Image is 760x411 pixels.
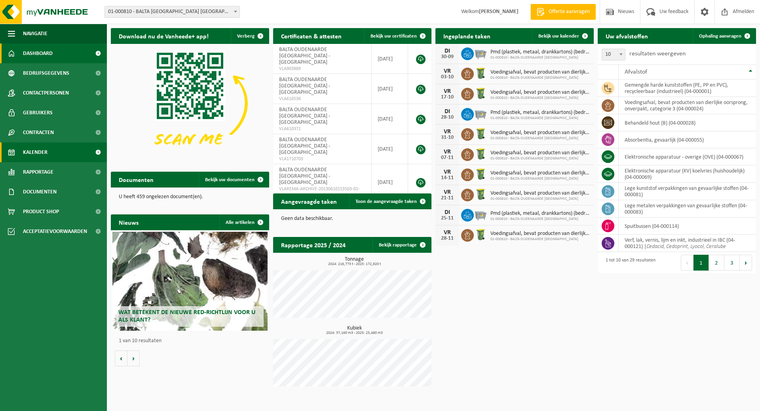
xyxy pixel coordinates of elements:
span: Bedrijfsgegevens [23,63,69,83]
div: VR [439,169,455,175]
span: 01-000810 - BALTA OUDENAARDE [GEOGRAPHIC_DATA] [490,197,590,201]
div: VR [439,129,455,135]
td: elektronische apparatuur - overige (OVE) (04-000067) [619,148,756,165]
div: 1 tot 10 van 29 resultaten [602,254,655,271]
span: Pmd (plastiek, metaal, drankkartons) (bedrijven) [490,49,590,55]
span: 2024: 37,160 m3 - 2025: 25,480 m3 [277,331,431,335]
h3: Tonnage [277,257,431,266]
td: voedingsafval, bevat producten van dierlijke oorsprong, onverpakt, categorie 3 (04-000024) [619,97,756,114]
a: Ophaling aanvragen [693,28,755,44]
span: Voedingsafval, bevat producten van dierlijke oorsprong, onverpakt, categorie 3 [490,130,590,136]
button: 3 [724,255,740,271]
span: 01-000810 - BALTA OUDENAARDE [GEOGRAPHIC_DATA] [490,217,590,222]
span: 01-000810 - BALTA OUDENAARDE [GEOGRAPHIC_DATA] [490,176,590,181]
a: Alle artikelen [219,214,268,230]
div: VR [439,149,455,155]
span: Contactpersonen [23,83,69,103]
a: Bekijk rapportage [372,237,431,253]
td: [DATE] [372,104,408,134]
td: gemengde harde kunststoffen (PE, PP en PVC), recycleerbaar (industrieel) (04-000001) [619,80,756,97]
td: [DATE] [372,74,408,104]
h2: Uw afvalstoffen [598,28,656,44]
td: elektronische apparatuur (KV) koelvries (huishoudelijk) (04-000069) [619,165,756,183]
span: BALTA OUDENAARDE [GEOGRAPHIC_DATA] - [GEOGRAPHIC_DATA] [279,167,330,186]
span: Voedingsafval, bevat producten van dierlijke oorsprong, onverpakt, categorie 3 [490,150,590,156]
span: 10 [602,49,625,60]
img: Download de VHEPlus App [111,44,269,163]
img: WB-0240-HPE-GN-50 [474,127,487,140]
label: resultaten weergeven [629,51,686,57]
span: 01-000810 - BALTA OUDENAARDE [GEOGRAPHIC_DATA] [490,116,590,121]
td: behandeld hout (B) (04-000028) [619,114,756,131]
div: 14-11 [439,175,455,181]
p: 1 van 10 resultaten [119,338,265,344]
span: 10 [602,49,625,61]
td: [DATE] [372,44,408,74]
h2: Rapportage 2025 / 2024 [273,237,353,252]
span: BALTA OUDENAARDE [GEOGRAPHIC_DATA] - [GEOGRAPHIC_DATA] [279,47,330,65]
div: 28-10 [439,115,455,120]
img: WB-0240-HPE-GN-50 [474,66,487,80]
span: Voedingsafval, bevat producten van dierlijke oorsprong, onverpakt, categorie 3 [490,190,590,197]
span: VLA903889 [279,66,365,72]
span: Product Shop [23,202,59,222]
h2: Aangevraagde taken [273,193,345,209]
div: VR [439,229,455,236]
span: VLA610371 [279,126,365,132]
span: BALTA OUDENAARDE [GEOGRAPHIC_DATA] - [GEOGRAPHIC_DATA] [279,77,330,95]
img: WB-2500-GAL-GY-01 [474,208,487,221]
a: Bekijk uw certificaten [364,28,431,44]
h2: Ingeplande taken [435,28,498,44]
div: VR [439,88,455,95]
div: 31-10 [439,135,455,140]
h3: Kubiek [277,326,431,335]
button: Next [740,255,752,271]
span: Voedingsafval, bevat producten van dierlijke oorsprong, onverpakt, categorie 3 [490,170,590,176]
div: 03-10 [439,74,455,80]
div: VR [439,189,455,195]
span: Voedingsafval, bevat producten van dierlijke oorsprong, onverpakt, categorie 3 [490,89,590,96]
span: 01-000810 - BALTA OUDENAARDE [GEOGRAPHIC_DATA] [490,156,590,161]
span: Documenten [23,182,57,202]
span: Toon de aangevraagde taken [355,199,417,204]
span: Afvalstof [625,69,647,75]
span: BALTA OUDENAARDE [GEOGRAPHIC_DATA] - [GEOGRAPHIC_DATA] [279,137,330,155]
td: lege metalen verpakkingen van gevaarlijke stoffen (04-000083) [619,200,756,218]
img: WB-0240-HPE-GN-50 [474,188,487,201]
span: Rapportage [23,162,53,182]
p: U heeft 459 ongelezen document(en). [119,194,261,200]
a: Bekijk uw kalender [532,28,593,44]
img: WB-0240-HPE-GN-50 [474,228,487,241]
span: Acceptatievoorwaarden [23,222,87,241]
div: 25-11 [439,216,455,221]
img: WB-2500-GAL-GY-01 [474,107,487,120]
img: WB-0240-HPE-GN-50 [474,167,487,181]
h2: Download nu de Vanheede+ app! [111,28,217,44]
span: 01-000810 - BALTA OUDENAARDE [GEOGRAPHIC_DATA] [490,136,590,141]
td: [DATE] [372,134,408,164]
button: 2 [709,255,724,271]
img: WB-0240-HPE-GN-50 [474,147,487,161]
span: Wat betekent de nieuwe RED-richtlijn voor u als klant? [118,309,255,323]
span: 01-000810 - BALTA OUDENAARDE [GEOGRAPHIC_DATA] [490,55,590,60]
span: Ophaling aanvragen [699,34,741,39]
a: Offerte aanvragen [530,4,596,20]
span: BALTA OUDENAARDE [GEOGRAPHIC_DATA] - [GEOGRAPHIC_DATA] [279,107,330,125]
span: Offerte aanvragen [547,8,592,16]
span: Navigatie [23,24,47,44]
span: Bekijk uw certificaten [370,34,417,39]
img: WB-2500-GAL-GY-01 [474,46,487,60]
span: VLA1710703 [279,156,365,162]
div: DI [439,48,455,54]
i: Cedacid, Cedoprint, Lyocol, Ceralube [646,244,726,250]
h2: Nieuws [111,214,146,230]
div: VR [439,68,455,74]
button: Verberg [231,28,268,44]
span: Voedingsafval, bevat producten van dierlijke oorsprong, onverpakt, categorie 3 [490,231,590,237]
button: Volgende [127,350,140,366]
div: 17-10 [439,95,455,100]
span: 01-000810 - BALTA OUDENAARDE [GEOGRAPHIC_DATA] [490,76,590,80]
div: 07-11 [439,155,455,161]
a: Bekijk uw documenten [199,172,268,188]
span: Dashboard [23,44,53,63]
